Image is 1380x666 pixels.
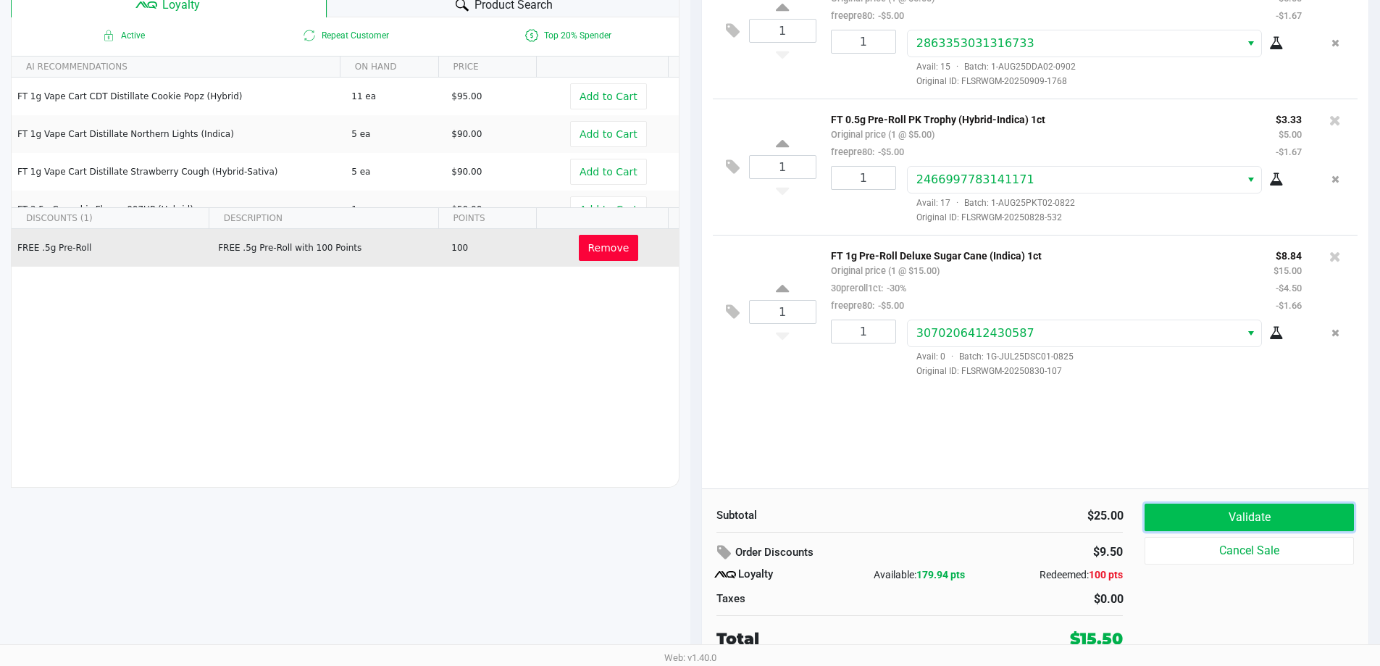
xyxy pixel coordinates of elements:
button: Remove the package from the orderLine [1326,320,1345,346]
div: $9.50 [1002,540,1123,565]
button: Validate [1145,504,1353,531]
button: Add to Cart [570,121,647,147]
button: Remove the package from the orderLine [1326,166,1345,193]
span: Add to Cart [580,166,637,178]
td: 5 ea [345,115,445,153]
span: · [950,198,964,208]
small: 30preroll1ct: [831,283,906,294]
th: DESCRIPTION [209,208,438,229]
span: Avail: 17 Batch: 1-AUG25PKT02-0822 [907,198,1075,208]
span: Add to Cart [580,91,637,102]
span: Active [12,27,234,44]
span: -30% [883,283,906,294]
th: AI RECOMMENDATIONS [12,57,340,78]
td: 11 ea [345,78,445,115]
th: DISCOUNTS (1) [12,208,209,229]
div: $25.00 [931,507,1124,525]
small: -$1.67 [1276,146,1302,157]
small: Original price (1 @ $5.00) [831,129,934,140]
p: $3.33 [1276,110,1302,125]
div: Data table [12,57,679,207]
span: Add to Cart [580,204,637,215]
button: Add to Cart [570,83,647,109]
span: -$5.00 [874,300,904,311]
div: Order Discounts [716,540,981,566]
inline-svg: Is a top 20% spender [523,27,540,44]
div: Taxes [716,591,909,607]
small: freepre80: [831,300,904,311]
p: FT 1g Pre-Roll Deluxe Sugar Cane (Indica) 1ct [831,246,1252,262]
span: 2466997783141171 [916,172,1034,186]
td: FT 3.5g Cannabis Flower 007UP (Hybrid) [12,191,345,228]
div: $0.00 [931,591,1124,608]
small: -$4.50 [1276,283,1302,294]
small: -$1.67 [1276,10,1302,21]
th: PRICE [438,57,537,78]
small: -$1.66 [1276,300,1302,311]
p: FT 0.5g Pre-Roll PK Trophy (Hybrid-Indica) 1ct [831,110,1254,125]
td: FT 1g Vape Cart Distillate Strawberry Cough (Hybrid-Sativa) [12,153,345,191]
span: Avail: 0 Batch: 1G-JUL25DSC01-0825 [907,351,1074,362]
span: 100 pts [1089,569,1123,580]
button: Remove the package from the orderLine [1326,30,1345,57]
td: FREE .5g Pre-Roll [12,229,212,267]
td: FT 1g Vape Cart CDT Distillate Cookie Popz (Hybrid) [12,78,345,115]
span: · [945,351,959,362]
button: Select [1240,167,1261,193]
button: Remove [579,235,639,261]
inline-svg: Active loyalty member [100,27,117,44]
span: Avail: 15 Batch: 1-AUG25DDA02-0902 [907,62,1076,72]
span: Original ID: FLSRWGM-20250830-107 [907,365,1302,378]
span: 179.94 pts [916,569,965,580]
span: Original ID: FLSRWGM-20250909-1768 [907,75,1302,88]
span: Top 20% Spender [456,27,679,44]
th: POINTS [438,208,537,229]
div: Total [716,627,974,651]
span: 3070206412430587 [916,326,1034,340]
span: -$5.00 [874,10,904,21]
span: $90.00 [451,129,482,139]
span: -$5.00 [874,146,904,157]
small: $15.00 [1274,265,1302,276]
span: Remove [588,242,630,254]
div: Available: [852,567,987,583]
div: Data table [12,208,679,447]
div: $15.50 [1070,627,1123,651]
button: Select [1240,30,1261,57]
th: ON HAND [340,57,438,78]
small: $5.00 [1279,129,1302,140]
span: · [950,62,964,72]
span: Original ID: FLSRWGM-20250828-532 [907,211,1302,224]
span: 2863353031316733 [916,36,1034,50]
button: Cancel Sale [1145,537,1353,565]
button: Add to Cart [570,159,647,185]
small: freepre80: [831,146,904,157]
inline-svg: Is repeat customer [301,27,318,44]
span: $90.00 [451,167,482,177]
div: Loyalty [716,566,852,583]
span: Web: v1.40.0 [664,652,716,663]
small: freepre80: [831,10,904,21]
td: 1 ea [345,191,445,228]
td: 100 [445,229,545,267]
td: FT 1g Vape Cart Distillate Northern Lights (Indica) [12,115,345,153]
span: $50.00 [451,204,482,215]
span: Add to Cart [580,128,637,140]
button: Select [1240,320,1261,346]
div: Subtotal [716,507,909,524]
td: FREE .5g Pre-Roll with 100 Points [212,229,445,267]
small: Original price (1 @ $15.00) [831,265,940,276]
span: Repeat Customer [234,27,456,44]
button: Add to Cart [570,196,647,222]
span: $95.00 [451,91,482,101]
div: Redeemed: [987,567,1123,583]
p: $8.84 [1274,246,1302,262]
td: 5 ea [345,153,445,191]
